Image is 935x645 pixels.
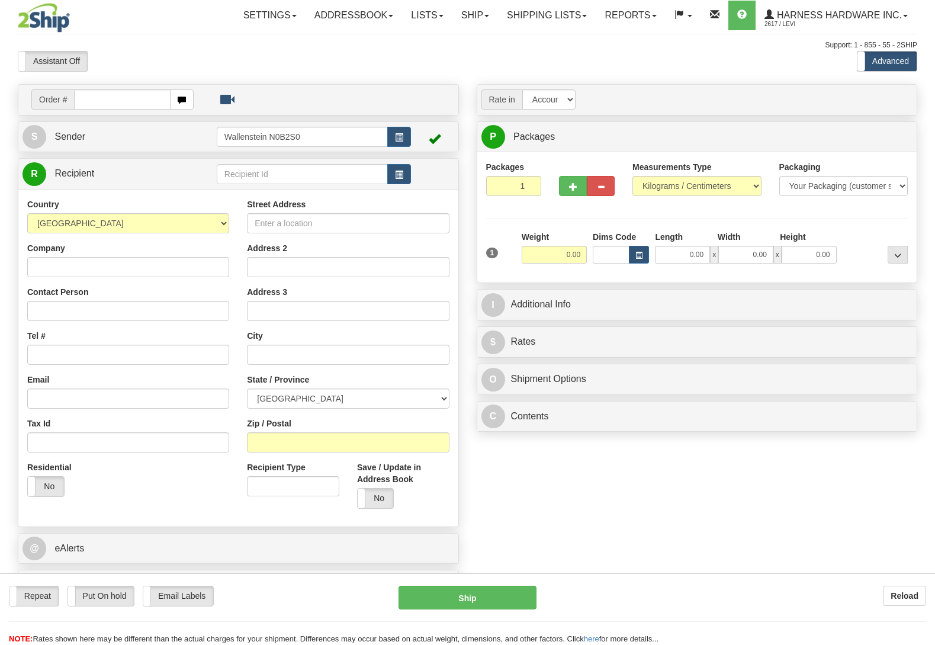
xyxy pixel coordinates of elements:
[31,89,74,110] span: Order #
[891,591,918,601] b: Reload
[774,10,902,20] span: Harness Hardware Inc.
[358,489,394,508] label: No
[27,461,72,473] label: Residential
[247,242,287,254] label: Address 2
[498,1,596,30] a: Shipping lists
[234,1,306,30] a: Settings
[710,246,718,264] span: x
[247,330,262,342] label: City
[247,374,309,386] label: State / Province
[655,231,683,243] label: Length
[513,131,555,142] span: Packages
[247,418,291,429] label: Zip / Postal
[522,231,549,243] label: Weight
[632,161,712,173] label: Measurements Type
[481,330,913,354] a: $Rates
[27,198,59,210] label: Country
[247,198,306,210] label: Street Address
[27,418,50,429] label: Tax Id
[27,286,88,298] label: Contact Person
[28,477,64,496] label: No
[27,330,46,342] label: Tel #
[23,125,46,149] span: S
[402,1,452,30] a: Lists
[27,242,65,254] label: Company
[9,586,59,606] label: Repeat
[143,586,213,606] label: Email Labels
[593,231,636,243] label: Dims Code
[54,543,84,553] span: eAlerts
[18,3,70,33] img: logo2617.jpg
[481,125,505,149] span: P
[18,52,88,71] label: Assistant Off
[481,293,505,317] span: I
[217,164,388,184] input: Recipient Id
[54,168,94,178] span: Recipient
[773,246,782,264] span: x
[247,213,449,233] input: Enter a location
[857,52,917,71] label: Advanced
[596,1,665,30] a: Reports
[306,1,403,30] a: Addressbook
[481,368,505,392] span: O
[481,89,522,110] span: Rate in
[779,161,821,173] label: Packaging
[23,537,46,560] span: @
[908,262,934,383] iframe: chat widget
[23,537,454,561] a: @ eAlerts
[68,586,134,606] label: Put On hold
[18,40,917,50] div: Support: 1 - 855 - 55 - 2SHIP
[481,293,913,317] a: IAdditional Info
[247,286,287,298] label: Address 3
[486,248,499,258] span: 1
[756,1,917,30] a: Harness Hardware Inc. 2617 / Levi
[217,127,388,147] input: Sender Id
[247,461,306,473] label: Recipient Type
[23,162,46,186] span: R
[883,586,926,606] button: Reload
[764,18,853,30] span: 2617 / Levi
[481,367,913,392] a: OShipment Options
[27,374,49,386] label: Email
[9,634,33,643] span: NOTE:
[452,1,498,30] a: Ship
[888,246,908,264] div: ...
[23,125,217,149] a: S Sender
[718,231,741,243] label: Width
[23,162,195,186] a: R Recipient
[481,330,505,354] span: $
[780,231,806,243] label: Height
[357,461,449,485] label: Save / Update in Address Book
[481,125,913,149] a: P Packages
[584,634,599,643] a: here
[481,405,505,428] span: C
[54,131,85,142] span: Sender
[399,586,536,609] button: Ship
[486,161,525,173] label: Packages
[481,405,913,429] a: CContents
